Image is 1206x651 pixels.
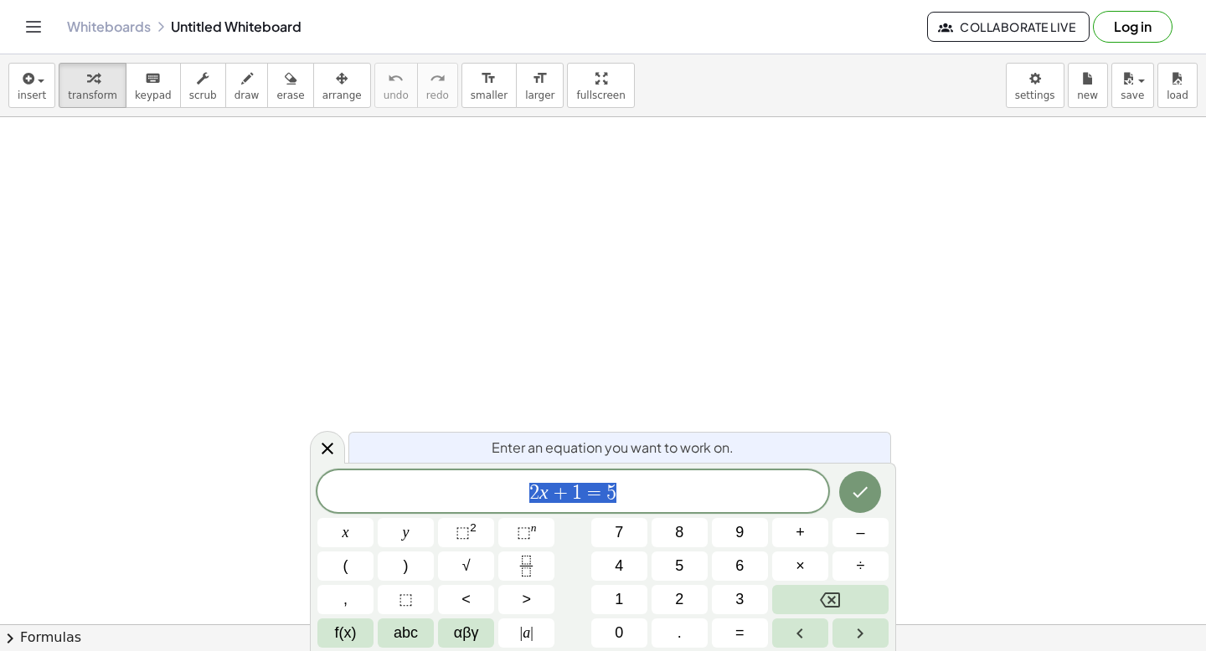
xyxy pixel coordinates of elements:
span: 8 [675,521,683,544]
span: – [856,521,864,544]
span: y [403,521,410,544]
span: + [549,483,573,503]
button: 1 [591,585,647,614]
span: ⬚ [456,524,470,541]
span: larger [525,90,554,101]
span: × [796,555,805,577]
button: Absolute value [498,618,554,648]
span: Collaborate Live [941,19,1075,34]
button: Fraction [498,551,554,581]
i: redo [430,69,446,89]
button: undoundo [374,63,418,108]
span: 1 [615,588,623,611]
button: Done [839,471,881,513]
span: αβγ [454,622,479,644]
span: load [1167,90,1188,101]
button: ) [378,551,434,581]
span: f(x) [335,622,357,644]
button: Placeholder [378,585,434,614]
span: 7 [615,521,623,544]
span: ( [343,555,348,577]
button: Functions [317,618,374,648]
button: Greek alphabet [438,618,494,648]
button: draw [225,63,269,108]
button: Collaborate Live [927,12,1090,42]
sup: 2 [470,521,477,534]
button: ( [317,551,374,581]
button: save [1111,63,1154,108]
span: a [520,622,533,644]
button: x [317,518,374,547]
span: > [522,588,531,611]
button: Square root [438,551,494,581]
span: ⬚ [399,588,413,611]
span: 3 [735,588,744,611]
i: keyboard [145,69,161,89]
span: 2 [529,483,539,503]
span: . [678,622,682,644]
sup: n [531,521,537,534]
span: 4 [615,555,623,577]
span: 5 [675,555,683,577]
span: 0 [615,622,623,644]
button: Less than [438,585,494,614]
span: draw [234,90,260,101]
span: | [530,624,533,641]
button: scrub [180,63,226,108]
span: fullscreen [576,90,625,101]
button: y [378,518,434,547]
button: load [1157,63,1198,108]
button: 2 [652,585,708,614]
button: settings [1006,63,1064,108]
button: . [652,618,708,648]
span: new [1077,90,1098,101]
button: Alphabet [378,618,434,648]
i: format_size [532,69,548,89]
span: = [582,483,606,503]
span: = [735,622,745,644]
span: 1 [572,483,582,503]
span: < [461,588,471,611]
button: Times [772,551,828,581]
span: transform [68,90,117,101]
button: Log in [1093,11,1172,43]
button: Equals [712,618,768,648]
button: Backspace [772,585,889,614]
span: scrub [189,90,217,101]
span: insert [18,90,46,101]
span: ⬚ [517,524,531,541]
button: transform [59,63,126,108]
button: 7 [591,518,647,547]
span: erase [276,90,304,101]
button: 4 [591,551,647,581]
span: √ [462,555,471,577]
button: 0 [591,618,647,648]
button: Toggle navigation [20,13,47,40]
span: settings [1015,90,1055,101]
button: insert [8,63,55,108]
span: ) [404,555,409,577]
var: x [539,481,549,503]
button: redoredo [417,63,458,108]
button: fullscreen [567,63,634,108]
i: undo [388,69,404,89]
button: 3 [712,585,768,614]
button: 5 [652,551,708,581]
span: abc [394,622,418,644]
span: 9 [735,521,744,544]
button: Right arrow [832,618,889,648]
button: Left arrow [772,618,828,648]
span: smaller [471,90,508,101]
span: save [1121,90,1144,101]
button: format_sizesmaller [461,63,517,108]
button: , [317,585,374,614]
span: redo [426,90,449,101]
span: , [343,588,348,611]
button: 6 [712,551,768,581]
span: 2 [675,588,683,611]
button: Squared [438,518,494,547]
span: x [343,521,349,544]
span: undo [384,90,409,101]
span: 5 [606,483,616,503]
button: Superscript [498,518,554,547]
